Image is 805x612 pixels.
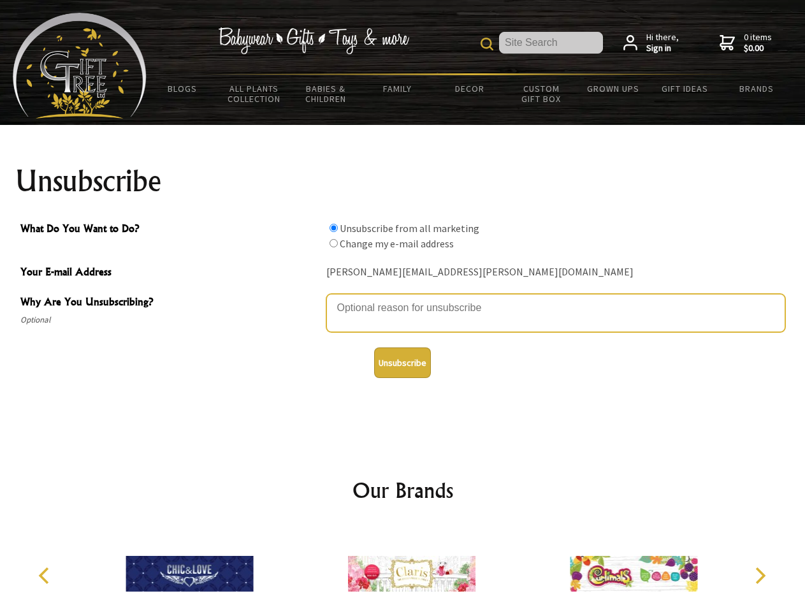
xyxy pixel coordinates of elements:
span: Your E-mail Address [20,264,320,282]
strong: $0.00 [744,43,772,54]
span: 0 items [744,31,772,54]
span: Optional [20,312,320,328]
label: Unsubscribe from all marketing [340,222,479,235]
label: Change my e-mail address [340,237,454,250]
span: Hi there, [646,32,679,54]
a: Hi there,Sign in [623,32,679,54]
a: Brands [721,75,793,102]
a: Grown Ups [577,75,649,102]
input: Site Search [499,32,603,54]
button: Unsubscribe [374,347,431,378]
img: Babyware - Gifts - Toys and more... [13,13,147,119]
a: Decor [433,75,505,102]
div: [PERSON_NAME][EMAIL_ADDRESS][PERSON_NAME][DOMAIN_NAME] [326,263,785,282]
a: Custom Gift Box [505,75,577,112]
button: Previous [32,562,60,590]
a: Gift Ideas [649,75,721,102]
img: product search [481,38,493,50]
input: What Do You Want to Do? [330,239,338,247]
a: All Plants Collection [219,75,291,112]
button: Next [746,562,774,590]
a: Family [362,75,434,102]
input: What Do You Want to Do? [330,224,338,232]
strong: Sign in [646,43,679,54]
h2: Our Brands [25,475,780,506]
img: Babywear - Gifts - Toys & more [218,27,409,54]
a: 0 items$0.00 [720,32,772,54]
span: Why Are You Unsubscribing? [20,294,320,312]
h1: Unsubscribe [15,166,790,196]
textarea: Why Are You Unsubscribing? [326,294,785,332]
a: Babies & Children [290,75,362,112]
span: What Do You Want to Do? [20,221,320,239]
a: BLOGS [147,75,219,102]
